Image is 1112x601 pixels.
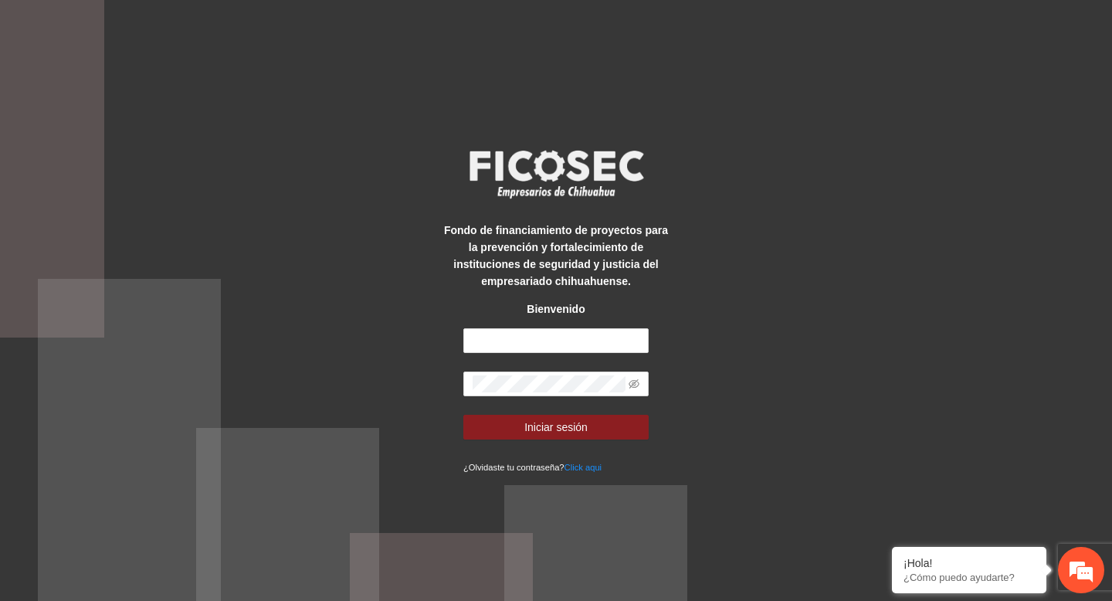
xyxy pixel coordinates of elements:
span: eye-invisible [629,379,639,389]
p: ¿Cómo puedo ayudarte? [903,572,1035,583]
img: logo [459,145,653,202]
button: Iniciar sesión [463,415,649,440]
small: ¿Olvidaste tu contraseña? [463,463,602,472]
strong: Fondo de financiamiento de proyectos para la prevención y fortalecimiento de instituciones de seg... [444,224,668,287]
strong: Bienvenido [527,303,585,315]
div: ¡Hola! [903,557,1035,569]
a: Click aqui [564,463,602,472]
span: Iniciar sesión [524,419,588,436]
